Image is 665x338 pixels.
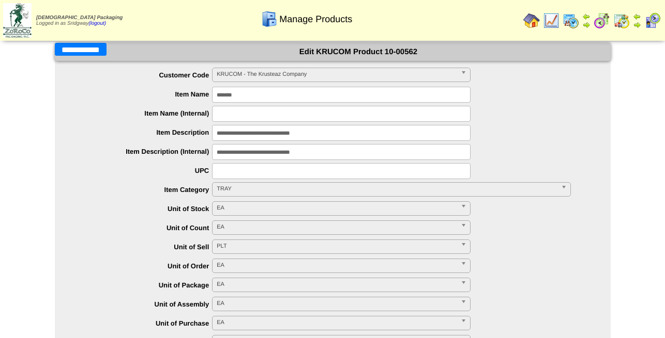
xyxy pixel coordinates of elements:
img: cabinet.gif [261,11,278,27]
span: KRUCOM - The Krusteaz Company [217,68,457,81]
label: Unit of Assembly [75,300,213,308]
label: Unit of Purchase [75,319,213,327]
span: EA [217,316,457,329]
img: arrowleft.gif [633,12,641,21]
label: Unit of Order [75,262,213,270]
img: home.gif [523,12,540,29]
img: line_graph.gif [543,12,560,29]
label: Item Category [75,186,213,194]
span: EA [217,297,457,310]
label: Unit of Sell [75,243,213,251]
label: Unit of Count [75,224,213,232]
span: TRAY [217,183,556,195]
div: Edit KRUCOM Product 10-00562 [55,43,611,61]
img: calendarcustomer.gif [644,12,661,29]
label: Customer Code [75,71,213,79]
span: EA [217,221,457,233]
img: calendarinout.gif [613,12,630,29]
label: Item Description (Internal) [75,148,213,155]
label: Item Name [75,90,213,98]
img: calendarblend.gif [594,12,610,29]
span: Manage Products [279,14,352,25]
span: Logged in as Sridgway [36,15,123,26]
label: Item Description [75,128,213,136]
label: Unit of Package [75,281,213,289]
span: EA [217,278,457,291]
img: zoroco-logo-small.webp [3,3,32,38]
img: arrowleft.gif [582,12,591,21]
a: (logout) [88,21,106,26]
img: arrowright.gif [633,21,641,29]
span: EA [217,259,457,271]
label: UPC [75,167,213,174]
img: calendarprod.gif [563,12,579,29]
span: PLT [217,240,457,252]
label: Item Name (Internal) [75,109,213,117]
span: [DEMOGRAPHIC_DATA] Packaging [36,15,123,21]
label: Unit of Stock [75,205,213,213]
span: EA [217,202,457,214]
img: arrowright.gif [582,21,591,29]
